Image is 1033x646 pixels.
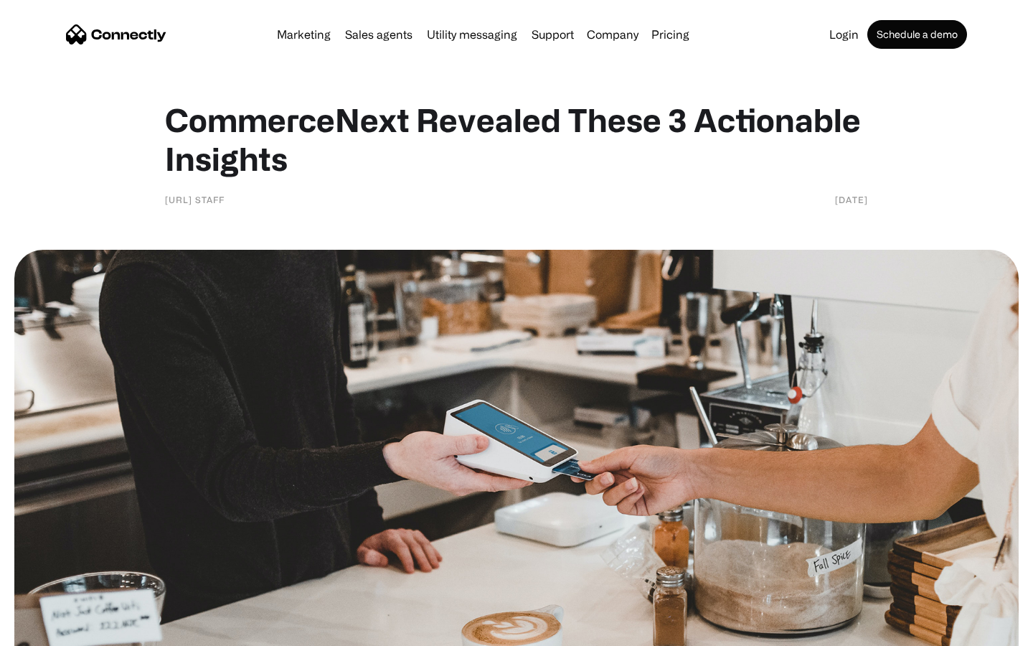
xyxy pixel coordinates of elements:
[835,192,868,207] div: [DATE]
[646,29,695,40] a: Pricing
[165,100,868,178] h1: CommerceNext Revealed These 3 Actionable Insights
[421,29,523,40] a: Utility messaging
[339,29,418,40] a: Sales agents
[165,192,225,207] div: [URL] Staff
[587,24,638,45] div: Company
[14,621,86,641] aside: Language selected: English
[867,20,967,49] a: Schedule a demo
[526,29,580,40] a: Support
[29,621,86,641] ul: Language list
[271,29,336,40] a: Marketing
[824,29,864,40] a: Login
